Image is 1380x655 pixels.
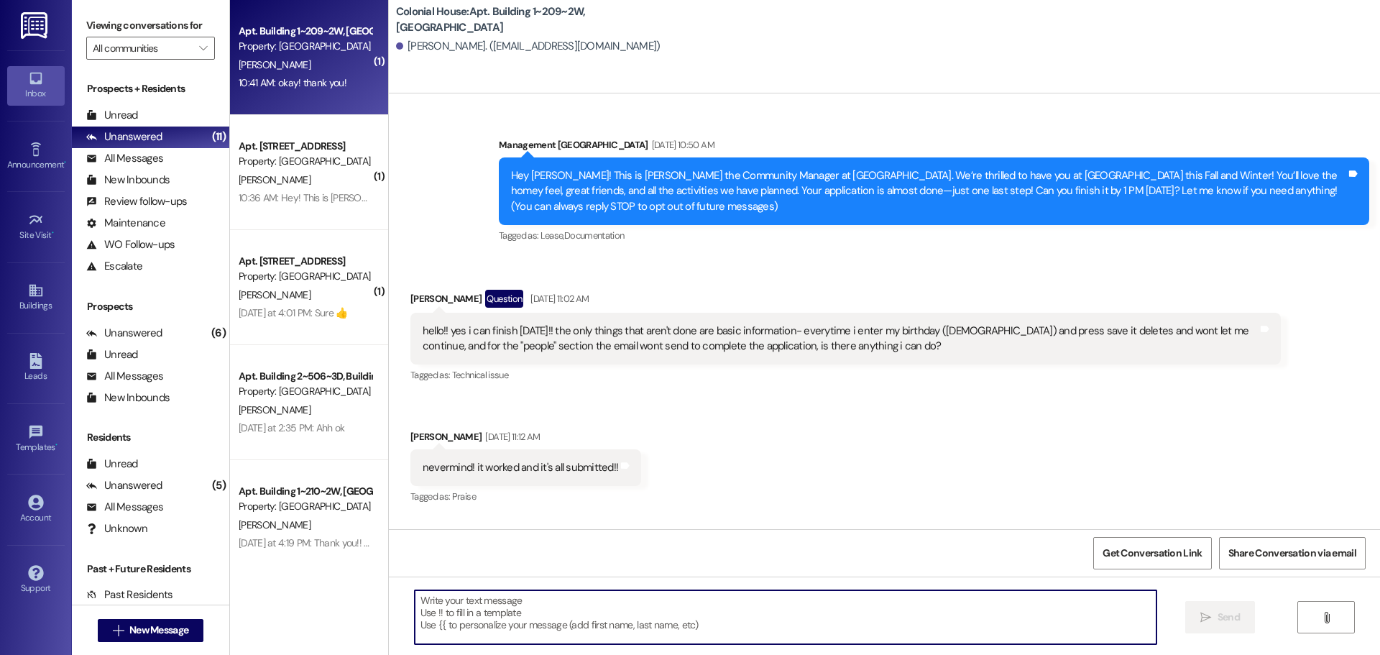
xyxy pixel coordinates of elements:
div: [PERSON_NAME] [410,429,641,449]
div: (11) [208,126,229,148]
a: Site Visit • [7,208,65,247]
div: All Messages [86,151,163,166]
span: • [64,157,66,168]
span: [PERSON_NAME] [239,518,310,531]
div: Question [485,290,523,308]
span: Praise [452,490,476,503]
div: Property: [GEOGRAPHIC_DATA] [239,39,372,54]
a: Support [7,561,65,600]
i:  [1200,612,1211,623]
div: 10:41 AM: okay! thank you! [239,76,346,89]
div: [DATE] at 4:01 PM: Sure 👍 [239,306,348,319]
div: Unanswered [86,326,162,341]
div: New Inbounds [86,390,170,406]
div: [DATE] 11:12 AM [482,429,540,444]
div: Unknown [86,521,147,536]
div: [PERSON_NAME] [410,290,1281,313]
div: Tagged as: [410,486,641,507]
div: [DATE] at 4:19 PM: Thank you!! We're checking out, I should be back in time [239,536,546,549]
div: Hey [PERSON_NAME]! This is [PERSON_NAME] the Community Manager at [GEOGRAPHIC_DATA]. We’re thrill... [511,168,1346,214]
i:  [1321,612,1332,623]
a: Buildings [7,278,65,317]
div: hello!! yes i can finish [DATE]!! the only things that aren't done are basic information- everyti... [423,324,1258,354]
div: Management [GEOGRAPHIC_DATA] [499,137,1369,157]
span: [PERSON_NAME] [239,288,310,301]
div: (6) [208,322,229,344]
div: Apt. [STREET_ADDRESS] [239,254,372,269]
button: Get Conversation Link [1093,537,1211,569]
div: Apt. Building 1~210~2W, [GEOGRAPHIC_DATA] [239,484,372,499]
div: All Messages [86,369,163,384]
span: Send [1218,610,1240,625]
div: Unread [86,347,138,362]
div: Unread [86,457,138,472]
span: Technical issue [452,369,508,381]
span: New Message [129,623,188,638]
span: Lease , [540,229,564,242]
div: (5) [208,475,229,497]
div: WO Follow-ups [86,237,175,252]
a: Leads [7,349,65,388]
span: Share Conversation via email [1228,546,1356,561]
span: Documentation [564,229,625,242]
div: Tagged as: [410,365,1281,385]
div: Unanswered [86,478,162,493]
div: All Messages [86,500,163,515]
div: [DATE] 11:02 AM [527,291,589,306]
div: [PERSON_NAME]. ([EMAIL_ADDRESS][DOMAIN_NAME]) [396,39,661,54]
div: Property: [GEOGRAPHIC_DATA] [239,499,372,514]
button: New Message [98,619,204,642]
div: Unread [86,108,138,123]
b: Colonial House: Apt. Building 1~209~2W, [GEOGRAPHIC_DATA] [396,4,684,35]
i:  [113,625,124,636]
div: Past + Future Residents [72,562,229,577]
div: [DATE] 10:50 AM [648,137,714,152]
span: Get Conversation Link [1103,546,1202,561]
div: Prospects + Residents [72,81,229,96]
div: Apt. [STREET_ADDRESS] [239,139,372,154]
div: Residents [72,430,229,445]
label: Viewing conversations for [86,14,215,37]
i:  [199,42,207,54]
span: [PERSON_NAME] [239,403,310,416]
div: Apt. Building 2~506~3D, Building [GEOGRAPHIC_DATA] [239,369,372,384]
div: Maintenance [86,216,165,231]
div: Property: [GEOGRAPHIC_DATA] [239,154,372,169]
div: Past Residents [86,587,173,603]
button: Send [1185,601,1255,633]
div: New Inbounds [86,173,170,188]
div: Property: [GEOGRAPHIC_DATA] [239,269,372,284]
a: Inbox [7,66,65,105]
div: Escalate [86,259,142,274]
a: Templates • [7,420,65,459]
div: [DATE] at 2:35 PM: Ahh ok [239,421,345,434]
img: ResiDesk Logo [21,12,50,39]
a: Account [7,490,65,529]
span: • [55,440,57,450]
span: • [52,228,54,238]
div: Property: [GEOGRAPHIC_DATA] [239,384,372,399]
div: Unanswered [86,129,162,145]
span: [PERSON_NAME] [239,58,310,71]
div: Tagged as: [499,225,1369,246]
button: Share Conversation via email [1219,537,1366,569]
div: Apt. Building 1~209~2W, [GEOGRAPHIC_DATA] [239,24,372,39]
div: Prospects [72,299,229,314]
div: 10:36 AM: Hey! This is [PERSON_NAME]. I have a parking pass for this semester, but I misplaced th... [239,191,1149,204]
span: [PERSON_NAME] [239,173,310,186]
input: All communities [93,37,192,60]
div: Review follow-ups [86,194,187,209]
div: nevermind! it worked and it's all submitted!! [423,460,618,475]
